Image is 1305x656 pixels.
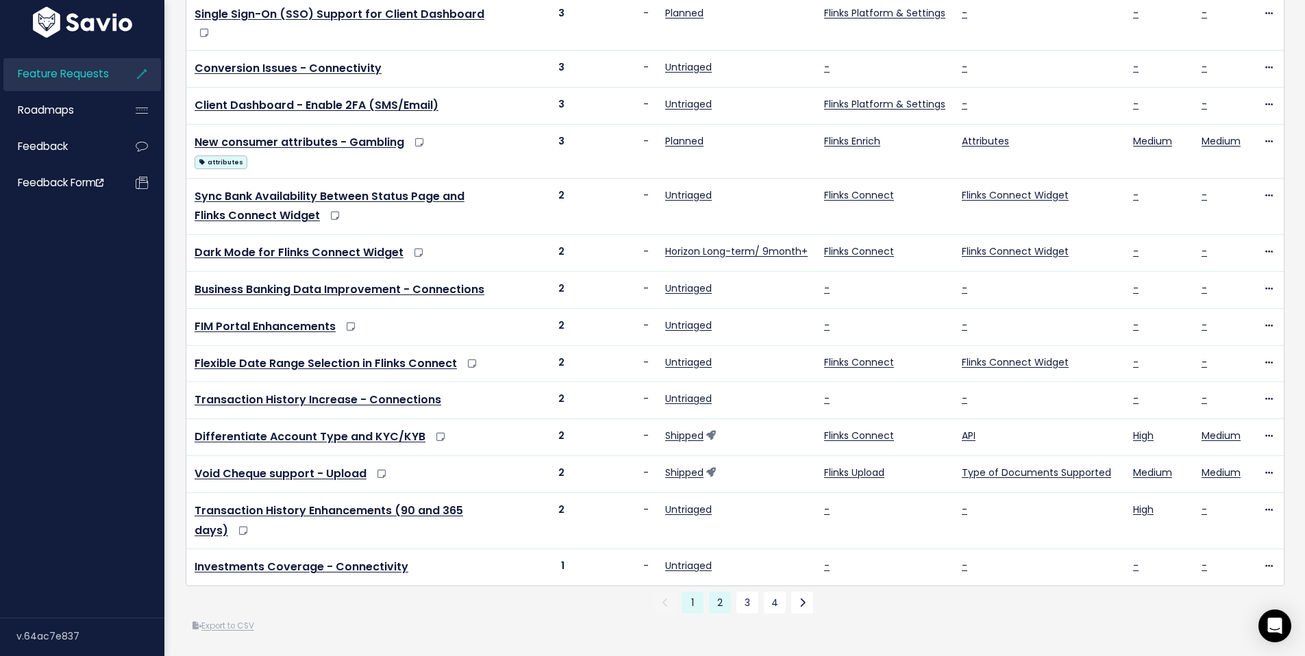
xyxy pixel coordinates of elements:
[1133,281,1139,295] a: -
[1202,318,1207,332] a: -
[1258,609,1291,642] div: Open Intercom Messenger
[195,429,425,444] a: Differentiate Account Type and KYC/KYB
[3,58,114,90] a: Feature Requests
[1133,392,1139,405] a: -
[665,134,704,148] a: Planned
[1202,188,1207,202] a: -
[824,318,830,332] a: -
[962,244,1069,258] a: Flinks Connect Widget
[18,66,109,81] span: Feature Requests
[665,97,712,111] a: Untriaged
[824,559,830,572] a: -
[195,281,484,297] a: Business Banking Data Improvement - Connections
[1133,429,1154,442] a: High
[709,592,731,614] a: 2
[195,392,441,407] a: Transaction History Increase - Connections
[665,355,712,369] a: Untriaged
[1133,559,1139,572] a: -
[962,466,1111,479] a: Type of Documents Supported
[682,592,704,614] span: 1
[573,272,657,309] td: -
[18,175,103,190] span: Feedback form
[1133,244,1139,258] a: -
[573,178,657,235] td: -
[29,6,136,37] img: logo-white.9d6f32f41409.svg
[962,6,967,20] a: -
[573,492,657,549] td: -
[1133,188,1139,202] a: -
[498,178,573,235] td: 2
[195,60,382,76] a: Conversion Issues - Connectivity
[824,134,880,148] a: Flinks Enrich
[665,392,712,405] a: Untriaged
[573,382,657,419] td: -
[3,167,114,199] a: Feedback form
[1202,559,1207,572] a: -
[665,281,712,295] a: Untriaged
[1202,244,1207,258] a: -
[498,492,573,549] td: 2
[195,188,464,224] a: Sync Bank Availability Between Status Page and Flinks Connect Widget
[195,134,404,150] a: New consumer attributes - Gambling
[1133,97,1139,111] a: -
[573,419,657,456] td: -
[1202,392,1207,405] a: -
[195,559,408,575] a: Investments Coverage - Connectivity
[573,308,657,345] td: -
[962,392,967,405] a: -
[195,155,247,169] span: attributes
[962,134,1009,148] a: Attributes
[498,549,573,585] td: 1
[1133,466,1172,479] a: Medium
[962,281,967,295] a: -
[764,592,786,614] a: 4
[962,559,967,572] a: -
[573,235,657,272] td: -
[195,244,403,260] a: Dark Mode for Flinks Connect Widget
[3,131,114,162] a: Feedback
[3,94,114,126] a: Roadmaps
[573,87,657,124] td: -
[665,6,704,20] a: Planned
[1202,466,1241,479] a: Medium
[192,620,254,631] a: Export to CSV
[1202,60,1207,74] a: -
[824,466,884,479] a: Flinks Upload
[195,97,438,113] a: Client Dashboard - Enable 2FA (SMS/Email)
[665,503,712,516] a: Untriaged
[665,466,704,479] a: Shipped
[962,97,967,111] a: -
[1133,318,1139,332] a: -
[824,60,830,74] a: -
[573,51,657,88] td: -
[665,60,712,74] a: Untriaged
[962,318,967,332] a: -
[498,382,573,419] td: 2
[498,272,573,309] td: 2
[962,188,1069,202] a: Flinks Connect Widget
[1133,503,1154,516] a: High
[18,139,68,153] span: Feedback
[573,456,657,493] td: -
[665,429,704,442] a: Shipped
[962,60,967,74] a: -
[195,6,484,22] a: Single Sign-On (SSO) Support for Client Dashboard
[16,618,164,654] div: v.64ac7e837
[824,392,830,405] a: -
[1202,355,1207,369] a: -
[824,355,894,369] a: Flinks Connect
[824,503,830,516] a: -
[1202,429,1241,442] a: Medium
[195,466,366,481] a: Void Cheque support - Upload
[665,188,712,202] a: Untriaged
[498,235,573,272] td: 2
[1202,97,1207,111] a: -
[824,97,945,111] a: Flinks Platform & Settings
[195,153,247,170] a: attributes
[498,419,573,456] td: 2
[824,429,894,442] a: Flinks Connect
[498,87,573,124] td: 3
[665,559,712,572] a: Untriaged
[498,456,573,493] td: 2
[195,318,336,334] a: FIM Portal Enhancements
